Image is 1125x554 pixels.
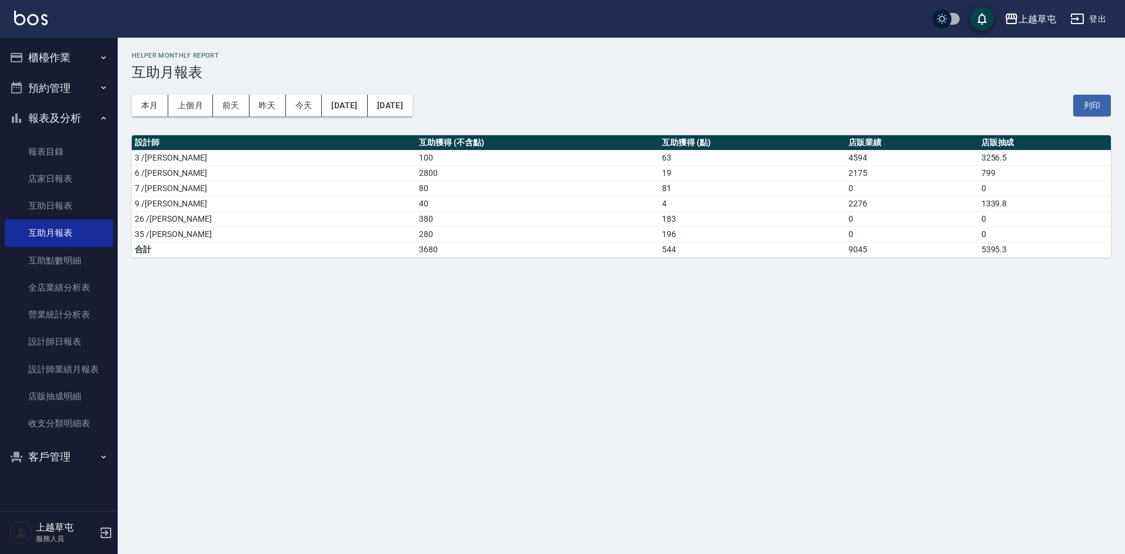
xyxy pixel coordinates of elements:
td: 196 [659,226,846,242]
td: 9 /[PERSON_NAME] [132,196,416,211]
td: 4594 [846,150,978,165]
td: 3256.5 [978,150,1111,165]
td: 1339.8 [978,196,1111,211]
td: 0 [978,181,1111,196]
button: 上越草屯 [1000,7,1061,31]
td: 280 [416,226,659,242]
td: 2800 [416,165,659,181]
button: 預約管理 [5,73,113,104]
td: 40 [416,196,659,211]
div: 上越草屯 [1019,12,1056,26]
td: 5395.3 [978,242,1111,257]
td: 3680 [416,242,659,257]
td: 4 [659,196,846,211]
td: 0 [978,211,1111,226]
button: [DATE] [322,95,367,116]
td: 3 /[PERSON_NAME] [132,150,416,165]
a: 全店業績分析表 [5,274,113,301]
th: 店販業績 [846,135,978,151]
table: a dense table [132,135,1111,258]
td: 80 [416,181,659,196]
button: 報表及分析 [5,103,113,134]
button: save [970,7,994,31]
button: 昨天 [249,95,286,116]
td: 26 /[PERSON_NAME] [132,211,416,226]
a: 店販抽成明細 [5,383,113,410]
a: 互助月報表 [5,219,113,246]
td: 63 [659,150,846,165]
td: 19 [659,165,846,181]
button: 客戶管理 [5,442,113,472]
td: 2276 [846,196,978,211]
td: 合計 [132,242,416,257]
a: 互助日報表 [5,192,113,219]
a: 設計師業績月報表 [5,356,113,383]
button: 上個月 [168,95,213,116]
p: 服務人員 [36,533,96,544]
h3: 互助月報表 [132,64,1111,81]
a: 互助點數明細 [5,247,113,274]
button: 今天 [286,95,322,116]
button: 櫃檯作業 [5,42,113,73]
td: 544 [659,242,846,257]
td: 0 [846,211,978,226]
th: 互助獲得 (不含點) [416,135,659,151]
td: 0 [846,226,978,242]
button: 列印 [1073,95,1111,116]
td: 100 [416,150,659,165]
button: [DATE] [368,95,412,116]
td: 380 [416,211,659,226]
a: 店家日報表 [5,165,113,192]
a: 收支分類明細表 [5,410,113,437]
h2: Helper Monthly Report [132,52,1111,59]
td: 2175 [846,165,978,181]
th: 設計師 [132,135,416,151]
button: 前天 [213,95,249,116]
a: 報表目錄 [5,138,113,165]
td: 0 [846,181,978,196]
a: 設計師日報表 [5,328,113,355]
img: Logo [14,11,48,25]
td: 799 [978,165,1111,181]
td: 7 /[PERSON_NAME] [132,181,416,196]
button: 登出 [1066,8,1111,30]
td: 9045 [846,242,978,257]
td: 35 /[PERSON_NAME] [132,226,416,242]
img: Person [9,521,33,545]
td: 6 /[PERSON_NAME] [132,165,416,181]
td: 81 [659,181,846,196]
th: 店販抽成 [978,135,1111,151]
td: 0 [978,226,1111,242]
td: 183 [659,211,846,226]
a: 營業統計分析表 [5,301,113,328]
button: 本月 [132,95,168,116]
th: 互助獲得 (點) [659,135,846,151]
h5: 上越草屯 [36,522,96,533]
